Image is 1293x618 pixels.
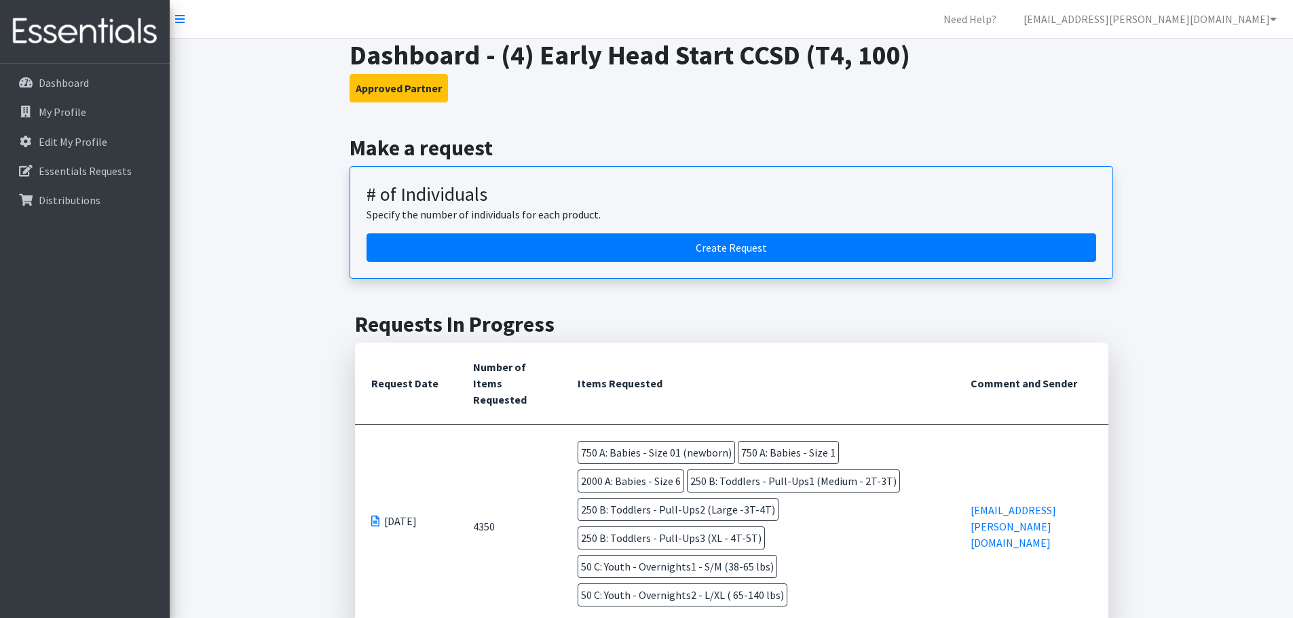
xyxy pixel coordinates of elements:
[39,135,107,149] p: Edit My Profile
[5,9,164,54] img: HumanEssentials
[971,503,1056,549] a: [EMAIL_ADDRESS][PERSON_NAME][DOMAIN_NAME]
[578,583,787,606] span: 50 C: Youth - Overnights2 - L/XL ( 65-140 lbs)
[367,233,1096,262] a: Create a request by number of individuals
[367,206,1096,223] p: Specify the number of individuals for each product.
[384,513,417,529] span: [DATE]
[578,498,779,521] span: 250 B: Toddlers - Pull-Ups2 (Large -3T-4T)
[367,183,1096,206] h3: # of Individuals
[687,469,900,493] span: 250 B: Toddlers - Pull-Ups1 (Medium - 2T-3T)
[39,76,89,90] p: Dashboard
[355,343,457,425] th: Request Date
[1013,5,1288,33] a: [EMAIL_ADDRESS][PERSON_NAME][DOMAIN_NAME]
[457,343,562,425] th: Number of Items Requested
[5,98,164,125] a: My Profile
[39,105,86,119] p: My Profile
[39,193,100,207] p: Distributions
[5,187,164,214] a: Distributions
[5,157,164,185] a: Essentials Requests
[738,441,839,464] span: 750 A: Babies - Size 1
[561,343,954,425] th: Items Requested
[954,343,1108,425] th: Comment and Sender
[933,5,1007,33] a: Need Help?
[350,135,1113,161] h2: Make a request
[5,128,164,155] a: Edit My Profile
[578,555,777,578] span: 50 C: Youth - Overnights1 - S/M (38-65 lbs)
[578,469,684,493] span: 2000 A: Babies - Size 6
[350,74,448,102] button: Approved Partner
[350,39,1113,71] h1: Dashboard - (4) Early Head Start CCSD (T4, 100)
[355,311,1108,337] h2: Requests In Progress
[39,164,132,178] p: Essentials Requests
[5,69,164,96] a: Dashboard
[578,441,735,464] span: 750 A: Babies - Size 01 (newborn)
[578,526,765,549] span: 250 B: Toddlers - Pull-Ups3 (XL - 4T-5T)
